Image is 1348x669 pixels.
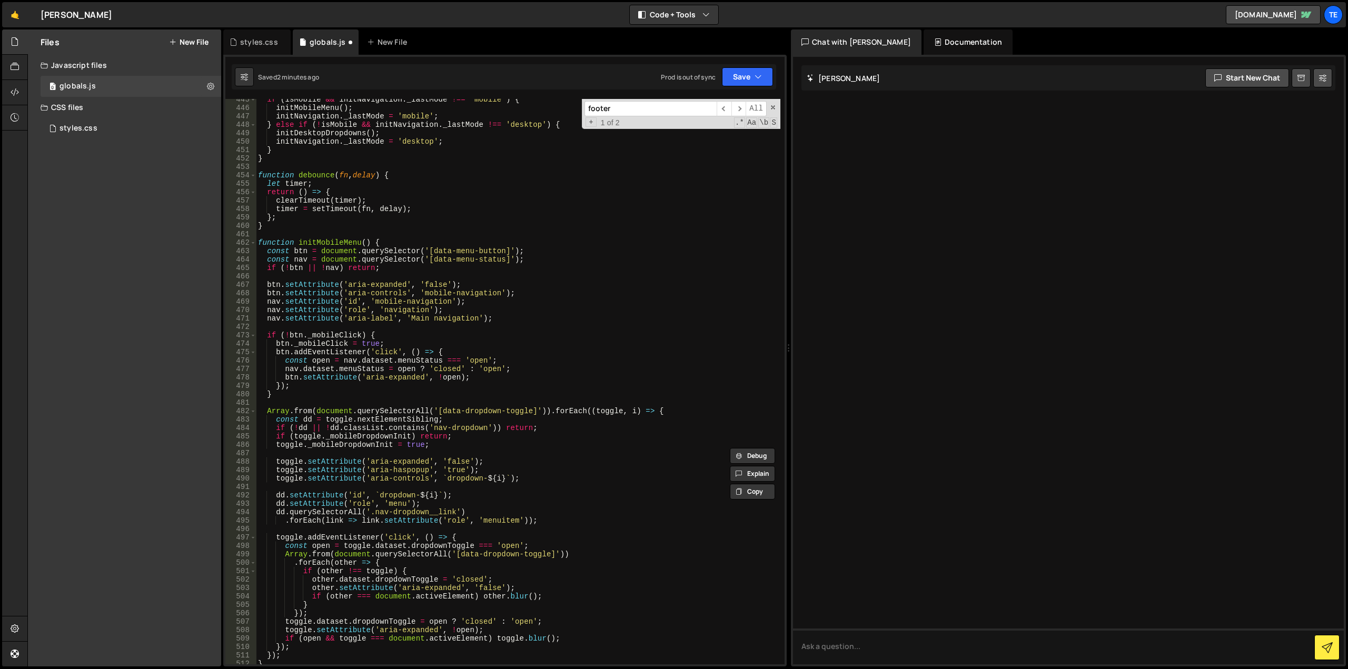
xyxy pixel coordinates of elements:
div: 449 [225,129,256,137]
button: Code + Tools [630,5,718,24]
div: 492 [225,491,256,500]
div: 477 [225,365,256,373]
div: 446 [225,104,256,112]
div: 461 [225,230,256,238]
div: 497 [225,533,256,542]
span: Whole Word Search [758,117,769,128]
div: 466 [225,272,256,281]
div: 489 [225,466,256,474]
div: 498 [225,542,256,550]
div: 459 [225,213,256,222]
div: 470 [225,306,256,314]
div: 509 [225,634,256,643]
div: Documentation [924,29,1013,55]
div: 471 [225,314,256,323]
a: Te [1324,5,1343,24]
h2: [PERSON_NAME] [807,73,880,83]
span: CaseSensitive Search [746,117,757,128]
div: 460 [225,222,256,230]
div: 504 [225,592,256,601]
div: [PERSON_NAME] [41,8,112,21]
div: 462 [225,238,256,247]
div: 458 [225,205,256,213]
div: 463 [225,247,256,255]
button: Start new chat [1205,68,1289,87]
div: Prod is out of sync [661,73,716,82]
div: 479 [225,382,256,390]
div: 493 [225,500,256,508]
a: 🤙 [2,2,28,27]
div: 484 [225,424,256,432]
div: 16160/43434.js [41,76,221,97]
button: Explain [730,466,775,482]
div: 469 [225,297,256,306]
div: 476 [225,356,256,365]
div: 508 [225,626,256,634]
div: 454 [225,171,256,179]
div: globals.js [310,37,346,47]
div: 502 [225,575,256,584]
div: 475 [225,348,256,356]
div: 510 [225,643,256,651]
div: styles.css [240,37,278,47]
div: 496 [225,525,256,533]
div: 499 [225,550,256,558]
span: 0 [49,83,56,92]
div: 457 [225,196,256,205]
div: 491 [225,483,256,491]
div: 487 [225,449,256,457]
div: 464 [225,255,256,264]
div: 511 [225,651,256,660]
span: ​ [731,101,746,116]
span: Toggle Replace mode [586,117,597,127]
button: Save [722,67,773,86]
div: 468 [225,289,256,297]
div: Javascript files [28,55,221,76]
span: ​ [717,101,731,116]
div: 495 [225,516,256,525]
span: RegExp Search [734,117,745,128]
div: 506 [225,609,256,617]
span: 1 of 2 [597,118,624,127]
div: 505 [225,601,256,609]
div: 474 [225,340,256,348]
div: 465 [225,264,256,272]
div: 2 minutes ago [277,73,319,82]
div: 452 [225,154,256,163]
div: 451 [225,146,256,154]
div: 488 [225,457,256,466]
div: 453 [225,163,256,171]
div: 480 [225,390,256,398]
div: 482 [225,407,256,415]
div: 481 [225,398,256,407]
div: 512 [225,660,256,668]
div: 448 [225,121,256,129]
span: Alt-Enter [746,101,767,116]
div: New File [367,37,411,47]
div: 455 [225,179,256,188]
div: 485 [225,432,256,441]
span: Search In Selection [770,117,777,128]
div: 450 [225,137,256,146]
div: 500 [225,558,256,567]
div: 456 [225,188,256,196]
a: [DOMAIN_NAME] [1226,5,1321,24]
div: 483 [225,415,256,424]
div: Chat with [PERSON_NAME] [791,29,921,55]
div: globals.js [60,82,96,91]
div: 473 [225,331,256,340]
div: 494 [225,508,256,516]
div: 486 [225,441,256,449]
div: CSS files [28,97,221,118]
div: 447 [225,112,256,121]
div: 445 [225,95,256,104]
div: 16160/43441.css [41,118,221,139]
button: New File [169,38,209,46]
div: Saved [258,73,319,82]
h2: Files [41,36,60,48]
div: 503 [225,584,256,592]
div: 501 [225,567,256,575]
input: Search for [584,101,717,116]
div: 472 [225,323,256,331]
